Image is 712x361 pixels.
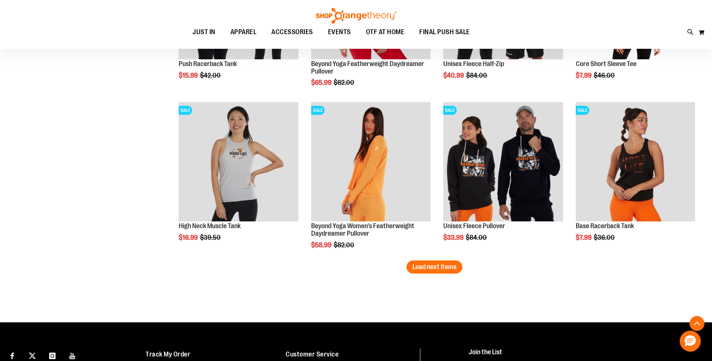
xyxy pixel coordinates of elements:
[443,106,457,115] span: SALE
[443,72,465,79] span: $40.99
[230,24,257,41] span: APPAREL
[443,102,563,223] a: Product image for Unisex Fleece PulloverSALE
[179,60,237,68] a: Push Racerback Tank
[315,8,397,24] img: Shop Orangetheory
[175,98,302,260] div: product
[366,24,405,41] span: OTF AT HOME
[271,24,313,41] span: ACCESSORIES
[419,24,470,41] span: FINAL PUSH SALE
[29,352,36,359] img: Twitter
[286,350,339,358] a: Customer Service
[440,98,566,260] div: product
[358,24,412,41] a: OTF AT HOME
[466,72,488,79] span: $84.00
[193,24,215,41] span: JUST IN
[412,24,477,41] a: FINAL PUSH SALE
[334,79,355,86] span: $82.00
[179,102,298,221] img: Product image for High Neck Muscle Tank
[179,222,241,230] a: High Neck Muscle Tank
[200,234,222,241] span: $39.50
[311,222,414,237] a: Beyond Yoga Women's Featherweight Daydreamer Pullover
[680,331,701,352] button: Hello, have a question? Let’s chat.
[185,24,223,41] a: JUST IN
[594,72,616,79] span: $46.00
[576,72,593,79] span: $7.99
[311,60,424,75] a: Beyond Yoga Featherweight Daydreamer Pullover
[200,72,222,79] span: $42.00
[334,241,355,249] span: $82.00
[223,24,264,41] a: APPAREL
[146,350,190,358] a: Track My Order
[443,222,505,230] a: Unisex Fleece Pullover
[264,24,321,41] a: ACCESSORIES
[466,234,488,241] span: $84.00
[179,102,298,223] a: Product image for High Neck Muscle TankSALE
[311,79,333,86] span: $65.99
[576,234,593,241] span: $7.99
[689,316,704,331] button: Back To Top
[576,106,589,115] span: SALE
[412,263,456,271] span: Load next items
[179,234,199,241] span: $16.99
[307,98,434,268] div: product
[328,24,351,41] span: EVENTS
[576,102,695,223] a: Product image for Base Racerback TankSALE
[594,234,616,241] span: $36.00
[311,102,431,223] a: Product image for Beyond Yoga Womens Featherweight Daydreamer PulloverSALE
[572,98,699,260] div: product
[576,102,695,221] img: Product image for Base Racerback Tank
[443,234,465,241] span: $33.99
[576,222,634,230] a: Base Racerback Tank
[311,102,431,221] img: Product image for Beyond Yoga Womens Featherweight Daydreamer Pullover
[406,260,462,274] button: Load next items
[179,72,199,79] span: $15.99
[321,24,358,41] a: EVENTS
[443,102,563,221] img: Product image for Unisex Fleece Pullover
[311,241,333,249] span: $58.99
[443,60,504,68] a: Unisex Fleece Half-Zip
[311,106,325,115] span: SALE
[179,106,192,115] span: SALE
[576,60,637,68] a: Core Short Sleeve Tee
